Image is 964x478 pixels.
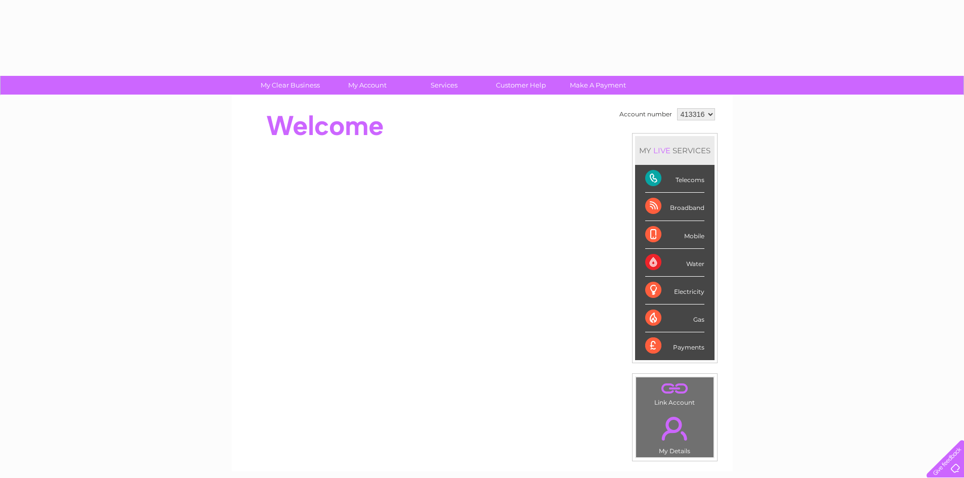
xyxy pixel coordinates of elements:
[651,146,673,155] div: LIVE
[639,380,711,398] a: .
[645,249,704,277] div: Water
[479,76,563,95] a: Customer Help
[556,76,640,95] a: Make A Payment
[645,277,704,305] div: Electricity
[636,377,714,409] td: Link Account
[636,408,714,458] td: My Details
[248,76,332,95] a: My Clear Business
[645,221,704,249] div: Mobile
[617,106,675,123] td: Account number
[635,136,715,165] div: MY SERVICES
[325,76,409,95] a: My Account
[402,76,486,95] a: Services
[645,193,704,221] div: Broadband
[645,305,704,332] div: Gas
[645,332,704,360] div: Payments
[639,411,711,446] a: .
[645,165,704,193] div: Telecoms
